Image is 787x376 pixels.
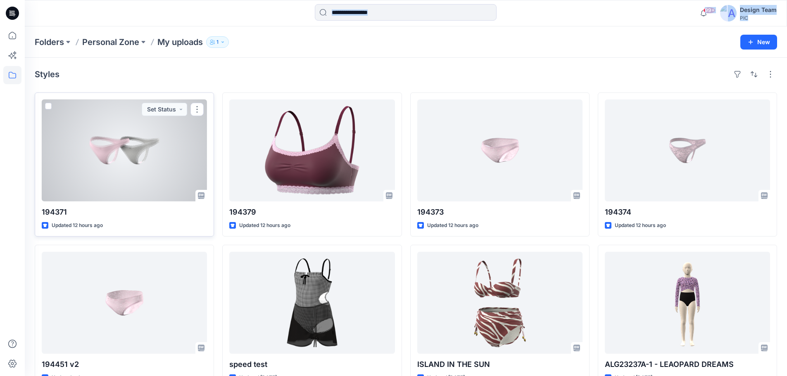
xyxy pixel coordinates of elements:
p: 194371 [42,206,207,218]
a: Folders [35,36,64,48]
p: 1 [216,38,219,47]
p: My uploads [157,36,203,48]
a: speed test [229,252,395,354]
p: Updated 12 hours ago [239,221,290,230]
a: 194379 [229,99,395,201]
p: 194379 [229,206,395,218]
span: 99+ [703,7,716,14]
p: 194374 [605,206,770,218]
a: 194373 [417,99,583,201]
p: speed test [229,359,395,370]
button: 1 [206,36,229,48]
div: Design Team [740,5,777,15]
p: Updated 12 hours ago [615,221,666,230]
a: 194374 [605,99,770,201]
p: Updated 12 hours ago [52,221,103,230]
a: ISLAND IN THE SUN [417,252,583,354]
a: 194371 [42,99,207,201]
p: Updated 12 hours ago [427,221,478,230]
p: 194373 [417,206,583,218]
div: PIC [740,15,777,21]
p: ISLAND IN THE SUN [417,359,583,370]
a: ALG23237A-1 - LEAOPARD DREAMS [605,252,770,354]
img: avatar [720,5,737,21]
button: New [740,35,777,50]
a: Personal Zone [82,36,139,48]
h4: Styles [35,69,59,79]
p: 194451 v2 [42,359,207,370]
a: 194451 v2 [42,252,207,354]
p: ALG23237A-1 - LEAOPARD DREAMS [605,359,770,370]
